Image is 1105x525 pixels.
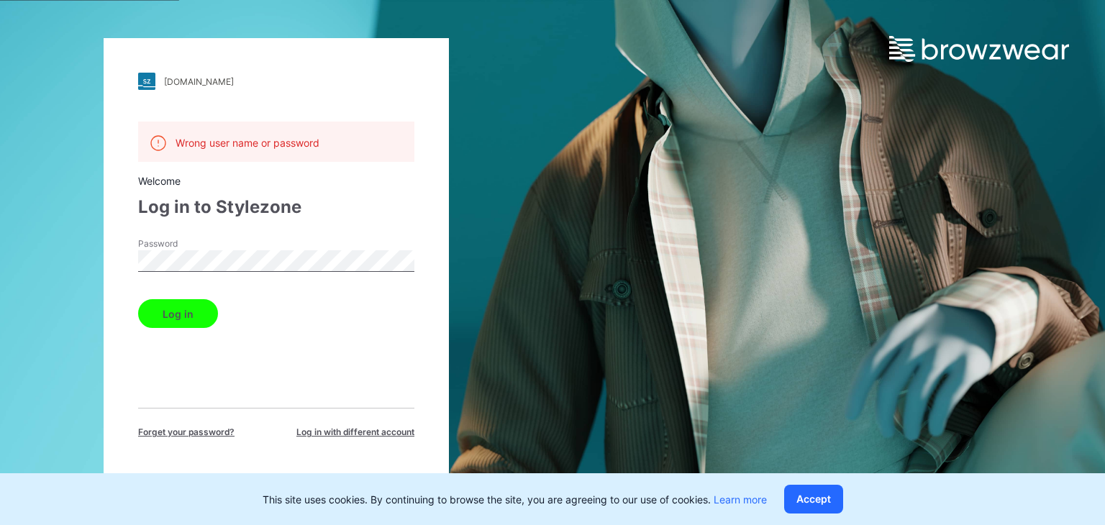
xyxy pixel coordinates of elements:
div: Welcome [138,173,414,188]
button: Log in [138,299,218,328]
span: Log in with different account [296,426,414,439]
p: Wrong user name or password [176,135,319,150]
label: Password [138,237,239,250]
div: [DOMAIN_NAME] [164,76,234,87]
img: alert.76a3ded3c87c6ed799a365e1fca291d4.svg [150,134,167,152]
div: Log in to Stylezone [138,194,414,220]
button: Accept [784,485,843,513]
img: browzwear-logo.e42bd6dac1945053ebaf764b6aa21510.svg [889,36,1069,62]
p: This site uses cookies. By continuing to browse the site, you are agreeing to our use of cookies. [263,492,767,507]
a: [DOMAIN_NAME] [138,73,414,90]
span: Forget your password? [138,426,235,439]
img: stylezone-logo.562084cfcfab977791bfbf7441f1a819.svg [138,73,155,90]
a: Learn more [714,493,767,506]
